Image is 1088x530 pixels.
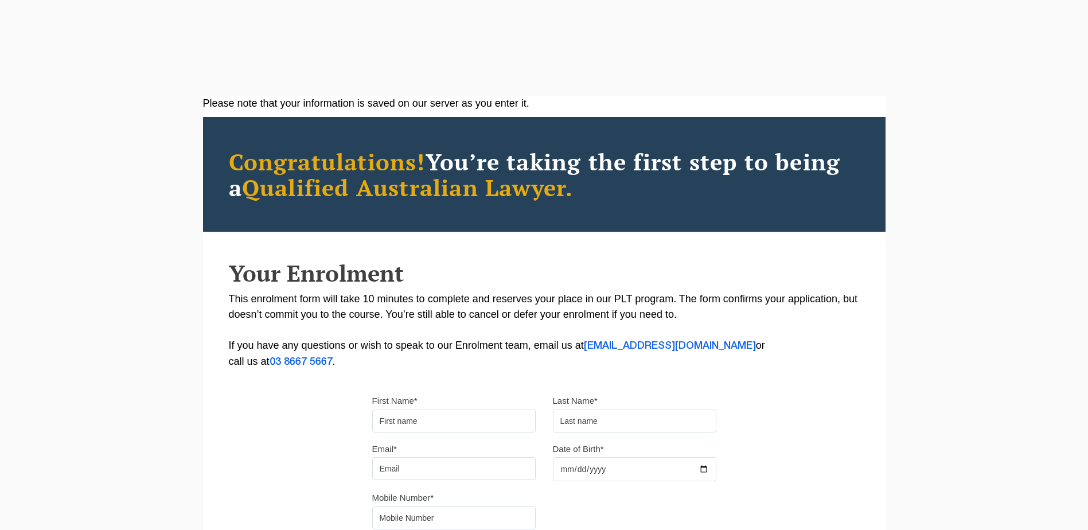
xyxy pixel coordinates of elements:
p: This enrolment form will take 10 minutes to complete and reserves your place in our PLT program. ... [229,291,860,370]
input: Email [372,457,536,480]
span: Congratulations! [229,146,426,177]
label: Last Name* [553,395,598,407]
span: Qualified Australian Lawyer. [242,172,574,202]
label: Mobile Number* [372,492,434,504]
h2: Your Enrolment [229,260,860,286]
a: 03 8667 5667 [270,357,333,367]
input: First name [372,410,536,432]
a: [EMAIL_ADDRESS][DOMAIN_NAME] [584,341,756,350]
h2: You’re taking the first step to being a [229,149,860,200]
label: Email* [372,443,397,455]
label: First Name* [372,395,418,407]
input: Last name [553,410,716,432]
label: Date of Birth* [553,443,604,455]
div: Please note that your information is saved on our server as you enter it. [203,96,886,111]
input: Mobile Number [372,506,536,529]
